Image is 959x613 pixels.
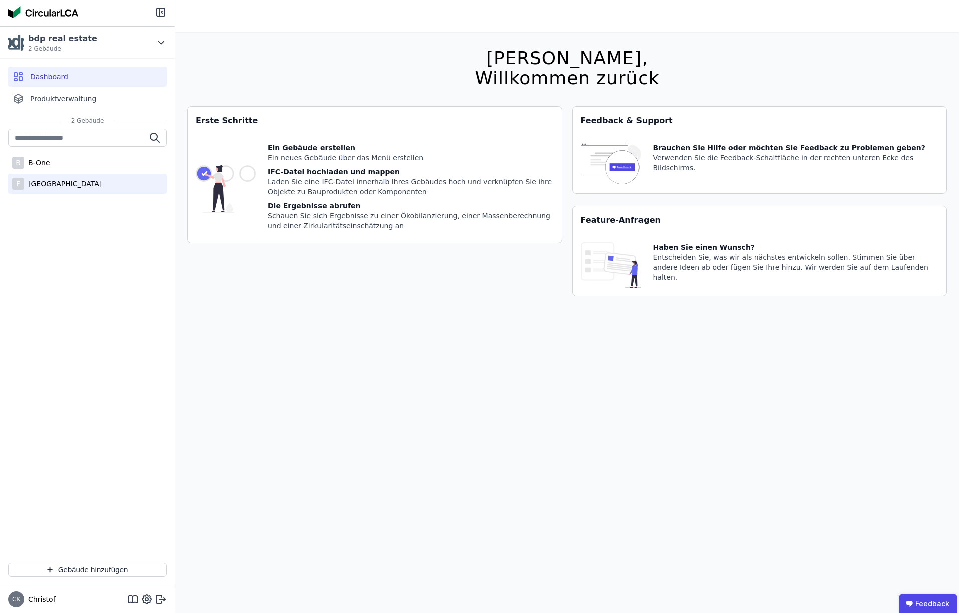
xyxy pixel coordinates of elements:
[30,94,96,104] span: Produktverwaltung
[8,6,78,18] img: Concular
[268,153,554,163] div: Ein neues Gebäude über das Menü erstellen
[188,107,562,135] div: Erste Schritte
[475,48,659,68] div: [PERSON_NAME],
[28,33,97,45] div: bdp real estate
[24,179,102,189] div: [GEOGRAPHIC_DATA]
[653,252,939,282] div: Entscheiden Sie, was wir als nächstes entwickeln sollen. Stimmen Sie über andere Ideen ab oder fü...
[653,153,939,173] div: Verwenden Sie die Feedback-Schaltfläche in der rechten unteren Ecke des Bildschirms.
[268,201,554,211] div: Die Ergebnisse abrufen
[268,143,554,153] div: Ein Gebäude erstellen
[24,594,56,604] span: Christof
[653,143,939,153] div: Brauchen Sie Hilfe oder möchten Sie Feedback zu Problemen geben?
[12,178,24,190] div: F
[30,72,68,82] span: Dashboard
[8,35,24,51] img: bdp real estate
[28,45,97,53] span: 2 Gebäude
[573,107,947,135] div: Feedback & Support
[581,242,641,288] img: feature_request_tile-UiXE1qGU.svg
[268,167,554,177] div: IFC-Datei hochladen und mappen
[8,563,167,577] button: Gebäude hinzufügen
[12,157,24,169] div: B
[573,206,947,234] div: Feature-Anfragen
[475,68,659,88] div: Willkommen zurück
[24,158,50,168] div: B-One
[12,596,20,602] span: CK
[581,143,641,185] img: feedback-icon-HCTs5lye.svg
[196,143,256,235] img: getting_started_tile-DrF_GRSv.svg
[61,117,114,125] span: 2 Gebäude
[268,211,554,231] div: Schauen Sie sich Ergebnisse zu einer Ökobilanzierung, einer Massenberechnung und einer Zirkularit...
[268,177,554,197] div: Laden Sie eine IFC-Datei innerhalb Ihres Gebäudes hoch und verknüpfen Sie ihre Objekte zu Bauprod...
[653,242,939,252] div: Haben Sie einen Wunsch?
